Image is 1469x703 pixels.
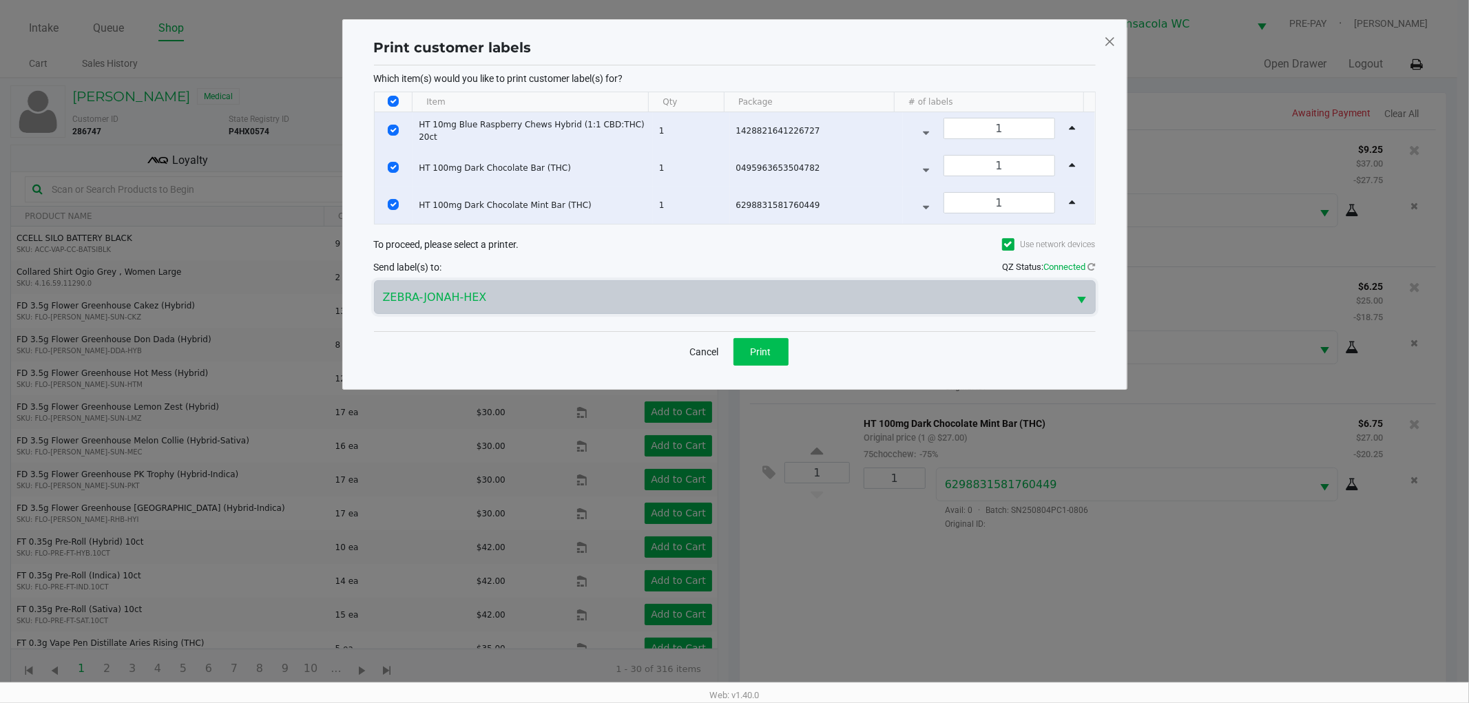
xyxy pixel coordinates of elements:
[374,262,442,273] span: Send label(s) to:
[710,690,760,700] span: Web: v1.40.0
[653,187,730,224] td: 1
[375,92,1095,224] div: Data table
[1069,281,1095,313] button: Select
[648,92,724,112] th: Qty
[751,346,771,357] span: Print
[653,112,730,149] td: 1
[653,149,730,187] td: 1
[388,162,399,173] input: Select Row
[374,72,1096,85] p: Which item(s) would you like to print customer label(s) for?
[388,96,399,107] input: Select All Rows
[681,338,728,366] button: Cancel
[1002,238,1096,251] label: Use network devices
[413,149,653,187] td: HT 100mg Dark Chocolate Bar (THC)
[730,112,903,149] td: 1428821641226727
[374,37,532,58] h1: Print customer labels
[724,92,894,112] th: Package
[413,112,653,149] td: HT 10mg Blue Raspberry Chews Hybrid (1:1 CBD:THC) 20ct
[894,92,1083,112] th: # of labels
[388,125,399,136] input: Select Row
[733,338,789,366] button: Print
[1003,262,1096,272] span: QZ Status:
[730,187,903,224] td: 6298831581760449
[413,187,653,224] td: HT 100mg Dark Chocolate Mint Bar (THC)
[388,199,399,210] input: Select Row
[412,92,648,112] th: Item
[383,289,1061,306] span: ZEBRA-JONAH-HEX
[374,239,519,250] span: To proceed, please select a printer.
[730,149,903,187] td: 0495963653504782
[1044,262,1086,272] span: Connected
